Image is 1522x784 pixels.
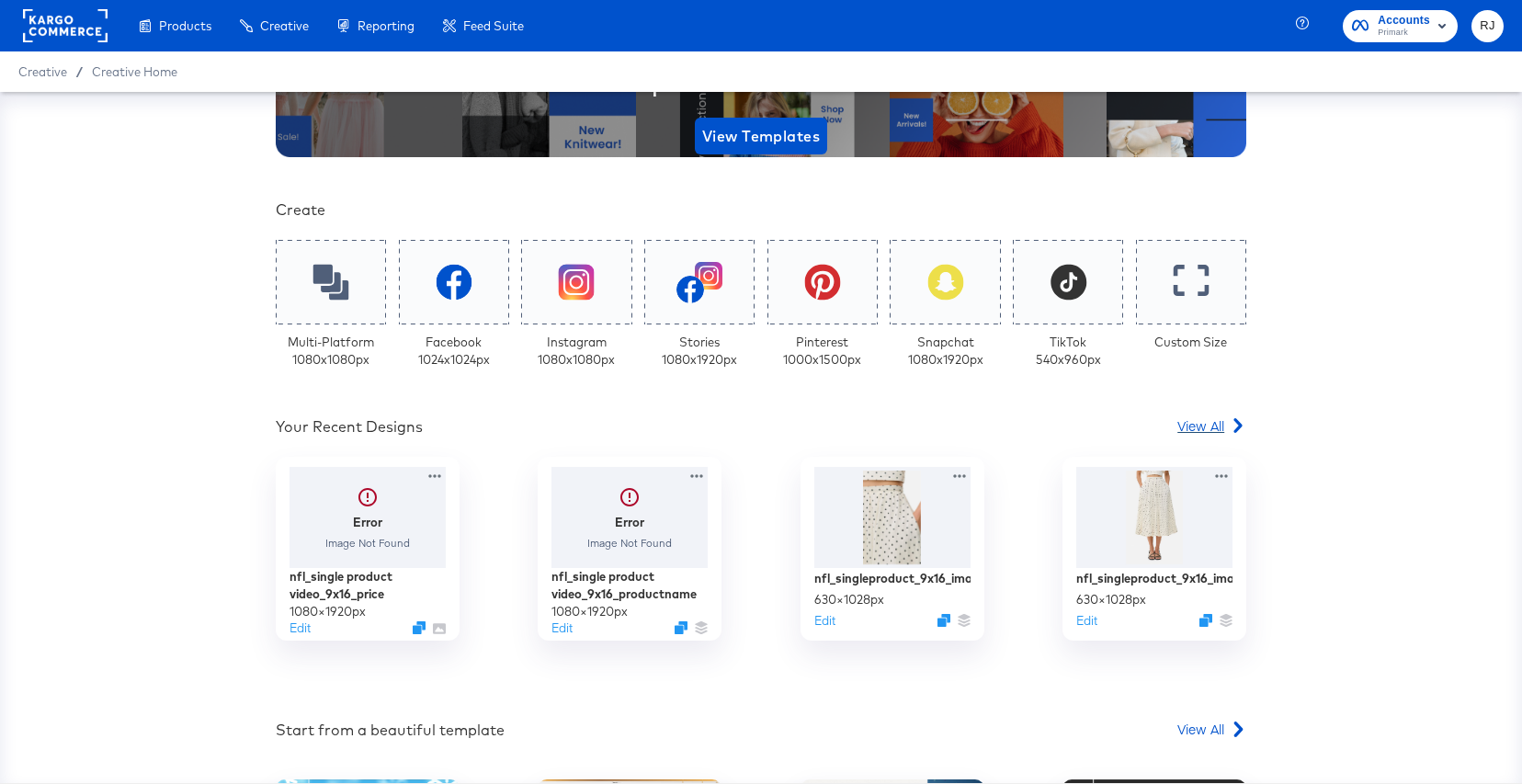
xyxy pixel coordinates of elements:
div: Instagram 1080 x 1080 px [538,334,615,368]
span: View All [1177,720,1224,738]
div: Pinterest 1000 x 1500 px [783,334,861,368]
span: Reporting [358,18,415,33]
div: Start from a beautiful template [276,720,505,741]
div: ErrorImage Not Foundnfl_single product video_9x16_price1080×1920pxEditDuplicate [276,457,460,641]
button: Edit [1076,612,1097,630]
button: Edit [551,619,573,637]
button: RJ [1471,10,1504,42]
button: Edit [814,612,835,630]
div: Facebook 1024 x 1024 px [418,334,490,368]
svg: Duplicate [1199,614,1212,627]
div: Snapchat 1080 x 1920 px [908,334,983,368]
a: View All [1177,416,1246,443]
button: View Templates [695,118,827,154]
div: Create [276,199,1246,221]
div: 630 × 1028 px [1076,591,1146,608]
a: Creative Home [92,64,177,79]
div: Stories 1080 x 1920 px [662,334,737,368]
div: 630 × 1028 px [814,591,884,608]
span: Creative [18,64,67,79]
span: / [67,64,92,79]
a: View All [1177,720,1246,746]
span: Products [159,18,211,33]
div: 1080 × 1920 px [290,603,366,620]
span: View All [1177,416,1224,435]
div: nfl_singleproduct_9x16_image_3 [814,570,971,587]
div: nfl_single product video_9x16_price [290,568,446,602]
span: RJ [1479,16,1496,37]
div: nfl_single product video_9x16_productname [551,568,708,602]
span: View Templates [702,123,820,149]
button: AccountsPrimark [1343,10,1458,42]
svg: Duplicate [675,621,687,634]
span: Feed Suite [463,18,524,33]
span: Primark [1378,26,1430,40]
div: ErrorImage Not Foundnfl_single product video_9x16_productname1080×1920pxEditDuplicate [538,457,721,641]
div: Custom Size [1154,334,1227,351]
span: Accounts [1378,11,1430,30]
button: Edit [290,619,311,637]
svg: Duplicate [937,614,950,627]
div: TikTok 540 x 960 px [1036,334,1101,368]
div: Your Recent Designs [276,416,423,437]
div: Multi-Platform 1080 x 1080 px [288,334,374,368]
div: 1080 × 1920 px [551,603,628,620]
span: Creative [260,18,309,33]
div: nfl_singleproduct_9x16_image_2630×1028pxEditDuplicate [1062,457,1246,641]
div: nfl_singleproduct_9x16_image_2 [1076,570,1232,587]
div: nfl_singleproduct_9x16_image_3630×1028pxEditDuplicate [801,457,984,641]
svg: Duplicate [413,621,426,634]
